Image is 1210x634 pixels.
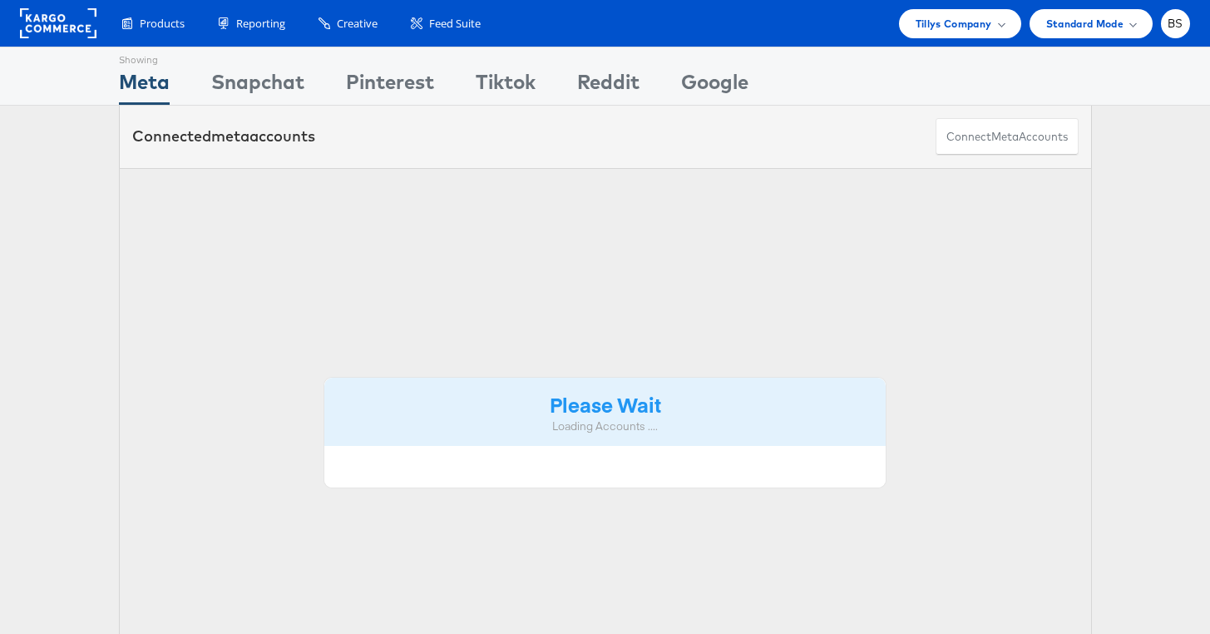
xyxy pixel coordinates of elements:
[916,15,992,32] span: Tillys Company
[132,126,315,147] div: Connected accounts
[337,16,378,32] span: Creative
[681,67,748,105] div: Google
[211,67,304,105] div: Snapchat
[550,390,661,418] strong: Please Wait
[1168,18,1183,29] span: BS
[991,129,1019,145] span: meta
[346,67,434,105] div: Pinterest
[476,67,536,105] div: Tiktok
[429,16,481,32] span: Feed Suite
[211,126,249,146] span: meta
[337,419,874,434] div: Loading Accounts ....
[1046,15,1124,32] span: Standard Mode
[140,16,185,32] span: Products
[119,67,170,105] div: Meta
[577,67,640,105] div: Reddit
[119,47,170,67] div: Showing
[936,118,1079,156] button: ConnectmetaAccounts
[236,16,285,32] span: Reporting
